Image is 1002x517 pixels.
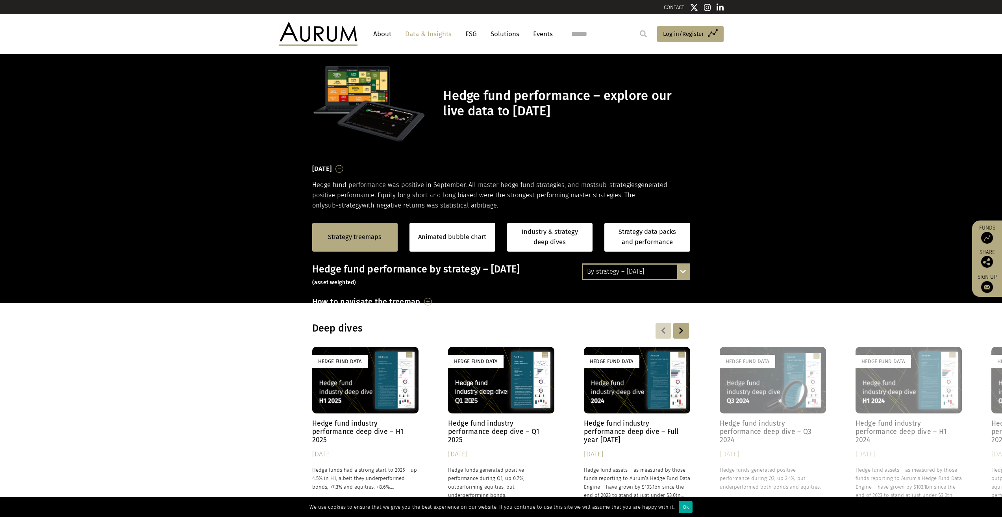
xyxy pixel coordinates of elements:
img: Share this post [981,256,993,268]
h4: Hedge fund industry performance deep dive – Full year [DATE] [584,419,690,444]
a: Events [529,27,553,41]
span: Log in/Register [663,29,704,39]
img: Access Funds [981,232,993,244]
a: Solutions [487,27,523,41]
small: (asset weighted) [312,279,356,286]
h4: Hedge fund industry performance deep dive – Q1 2025 [448,419,554,444]
img: Instagram icon [704,4,711,11]
a: Hedge Fund Data Hedge fund industry performance deep dive – Q1 2025 [DATE] Hedge funds generated ... [448,347,554,499]
p: Hedge fund performance was positive in September. All master hedge fund strategies, and most gene... [312,180,690,211]
div: Hedge Fund Data [584,355,639,368]
span: sub-strategies [596,181,638,189]
h3: Deep dives [312,322,589,334]
a: Log in/Register [657,26,724,43]
a: Sign up [976,274,998,293]
a: ESG [461,27,481,41]
div: [DATE] [312,449,419,460]
div: [DATE] [856,449,962,460]
div: Hedge Fund Data [856,355,911,368]
img: Linkedin icon [717,4,724,11]
div: Hedge Fund Data [448,355,504,368]
h3: [DATE] [312,163,332,175]
div: [DATE] [720,449,826,460]
p: Hedge fund assets – as measured by those funds reporting to Aurum’s Hedge Fund Data Engine – have... [856,466,962,499]
a: Industry & strategy deep dives [507,223,593,252]
h4: Hedge fund industry performance deep dive – H1 2025 [312,419,419,444]
div: [DATE] [584,449,690,460]
a: Funds [976,224,998,244]
div: Share [976,250,998,268]
a: Hedge Fund Data Hedge fund industry performance deep dive – Full year [DATE] [DATE] Hedge fund as... [584,347,690,499]
p: Hedge funds generated positive performance during Q1, up 0.7%, outperforming equities, but underp... [448,466,554,499]
a: Animated bubble chart [418,232,486,242]
a: CONTACT [664,4,684,10]
img: Twitter icon [690,4,698,11]
div: Ok [679,501,693,513]
img: Sign up to our newsletter [981,281,993,293]
div: Hedge Fund Data [312,355,368,368]
span: sub-strategy [325,202,362,209]
img: Aurum [279,22,357,46]
h1: Hedge fund performance – explore our live data to [DATE] [443,88,688,119]
a: Strategy data packs and performance [604,223,690,252]
p: Hedge funds generated positive performance during Q3, up 2.4%, but underperformed both bonds and ... [720,466,826,491]
h3: How to navigate the treemap [312,295,420,308]
a: Data & Insights [401,27,456,41]
a: About [369,27,395,41]
h4: Hedge fund industry performance deep dive – Q3 2024 [720,419,826,444]
div: By strategy – [DATE] [583,265,689,279]
p: Hedge funds had a strong start to 2025 – up 4.5% in H1, albeit they underperformed bonds, +7.3% a... [312,466,419,491]
div: Hedge Fund Data [720,355,775,368]
h4: Hedge fund industry performance deep dive – H1 2024 [856,419,962,444]
h3: Hedge fund performance by strategy – [DATE] [312,263,690,287]
p: Hedge fund assets – as measured by those funds reporting to Aurum’s Hedge Fund Data Engine – have... [584,466,690,499]
a: Strategy treemaps [328,232,382,242]
div: [DATE] [448,449,554,460]
a: Hedge Fund Data Hedge fund industry performance deep dive – H1 2025 [DATE] Hedge funds had a stro... [312,347,419,499]
input: Submit [635,26,651,42]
